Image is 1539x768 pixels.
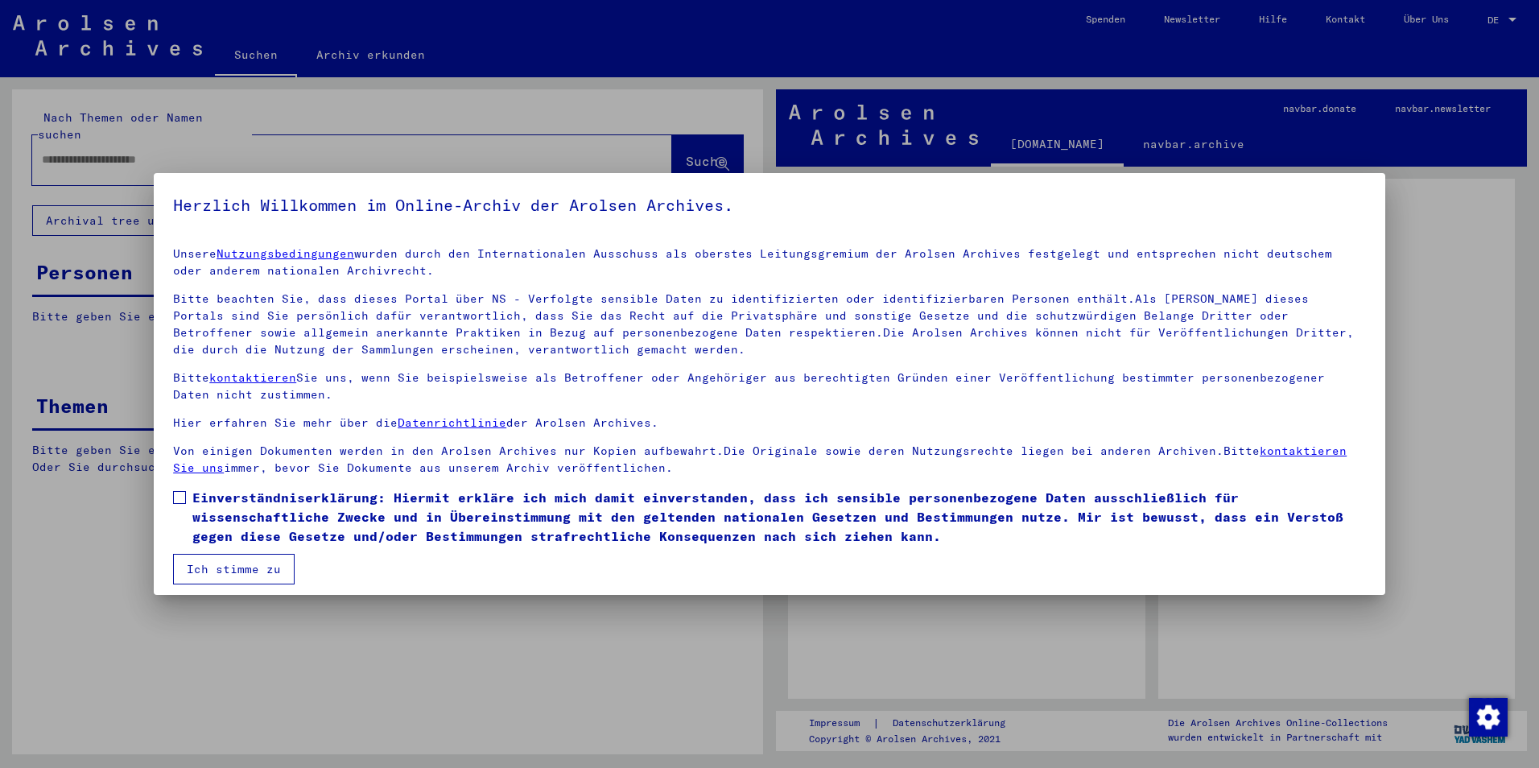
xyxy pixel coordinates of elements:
a: Datenrichtlinie [398,415,506,430]
p: Hier erfahren Sie mehr über die der Arolsen Archives. [173,415,1366,431]
p: Von einigen Dokumenten werden in den Arolsen Archives nur Kopien aufbewahrt.Die Originale sowie d... [173,443,1366,477]
a: Nutzungsbedingungen [217,246,354,261]
h5: Herzlich Willkommen im Online-Archiv der Arolsen Archives. [173,192,1366,218]
p: Bitte Sie uns, wenn Sie beispielsweise als Betroffener oder Angehöriger aus berechtigten Gründen ... [173,370,1366,403]
button: Ich stimme zu [173,554,295,584]
span: Einverständniserklärung: Hiermit erkläre ich mich damit einverstanden, dass ich sensible personen... [192,488,1366,546]
p: Bitte beachten Sie, dass dieses Portal über NS - Verfolgte sensible Daten zu identifizierten oder... [173,291,1366,358]
img: Zustimmung ändern [1469,698,1508,737]
a: kontaktieren [209,370,296,385]
p: Unsere wurden durch den Internationalen Ausschuss als oberstes Leitungsgremium der Arolsen Archiv... [173,246,1366,279]
a: kontaktieren Sie uns [173,444,1347,475]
